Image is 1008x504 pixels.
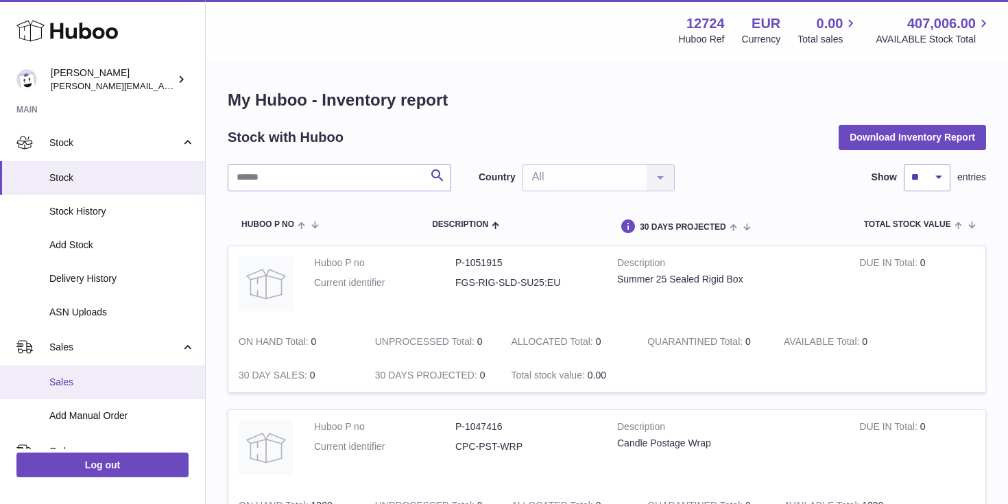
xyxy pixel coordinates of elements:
strong: Total stock value [511,370,587,384]
dt: Huboo P no [314,256,455,269]
dd: P-1047416 [455,420,597,433]
span: Add Manual Order [49,409,195,422]
td: 0 [228,325,365,359]
span: Total sales [797,33,859,46]
strong: EUR [752,14,780,33]
strong: UNPROCESSED Total [375,336,477,350]
span: Sales [49,376,195,389]
span: Total stock value [864,220,951,229]
a: 0.00 Total sales [797,14,859,46]
dd: FGS-RIG-SLD-SU25:EU [455,276,597,289]
div: Huboo Ref [679,33,725,46]
label: Show [872,171,897,184]
div: Candle Postage Wrap [617,437,839,450]
div: Summer 25 Sealed Rigid Box [617,273,839,286]
span: 407,006.00 [907,14,976,33]
dt: Huboo P no [314,420,455,433]
strong: DUE IN Total [859,421,920,435]
td: 0 [849,410,985,489]
span: Delivery History [49,272,195,285]
a: Log out [16,453,189,477]
td: 0 [773,325,910,359]
img: product image [239,420,293,475]
span: 0.00 [588,370,606,381]
dd: P-1051915 [455,256,597,269]
span: Sales [49,341,180,354]
strong: ALLOCATED Total [511,336,595,350]
img: sebastian@ffern.co [16,69,37,90]
span: Orders [49,445,180,458]
td: 0 [849,246,985,325]
div: [PERSON_NAME] [51,67,174,93]
strong: DUE IN Total [859,257,920,272]
td: 0 [365,359,501,392]
span: 30 DAYS PROJECTED [640,223,726,232]
strong: 12724 [686,14,725,33]
dt: Current identifier [314,440,455,453]
strong: QUARANTINED Total [647,336,745,350]
a: 407,006.00 AVAILABLE Stock Total [876,14,992,46]
div: Currency [742,33,781,46]
h2: Stock with Huboo [228,128,344,147]
td: 0 [501,325,637,359]
span: 0 [745,336,751,347]
span: Stock [49,136,180,149]
td: 0 [228,359,365,392]
strong: 30 DAYS PROJECTED [375,370,480,384]
dt: Current identifier [314,276,455,289]
strong: 30 DAY SALES [239,370,310,384]
label: Country [479,171,516,184]
img: product image [239,256,293,311]
span: Add Stock [49,239,195,252]
span: Huboo P no [241,220,294,229]
span: Stock History [49,205,195,218]
span: 0.00 [817,14,843,33]
dd: CPC-PST-WRP [455,440,597,453]
strong: ON HAND Total [239,336,311,350]
button: Download Inventory Report [839,125,986,149]
span: entries [957,171,986,184]
span: ASN Uploads [49,306,195,319]
span: Description [432,220,488,229]
span: Stock [49,171,195,184]
td: 0 [365,325,501,359]
span: AVAILABLE Stock Total [876,33,992,46]
h1: My Huboo - Inventory report [228,89,986,111]
strong: Description [617,420,839,437]
strong: AVAILABLE Total [784,336,862,350]
span: [PERSON_NAME][EMAIL_ADDRESS][DOMAIN_NAME] [51,80,275,91]
strong: Description [617,256,839,273]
